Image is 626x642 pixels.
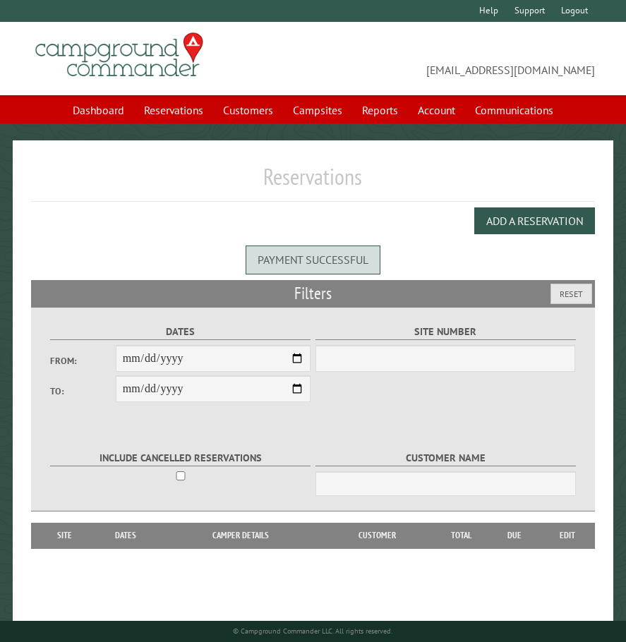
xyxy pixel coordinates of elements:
label: Customer Name [315,450,576,466]
label: Include Cancelled Reservations [50,450,311,466]
label: Site Number [315,324,576,340]
span: [EMAIL_ADDRESS][DOMAIN_NAME] [313,39,595,78]
th: Edit [540,523,594,548]
small: © Campground Commander LLC. All rights reserved. [233,626,392,636]
label: From: [50,354,115,368]
th: Site [38,523,91,548]
img: Campground Commander [31,28,207,83]
a: Communications [467,97,562,123]
th: Dates [91,523,160,548]
a: Customers [215,97,282,123]
a: Account [409,97,464,123]
th: Camper Details [160,523,321,548]
th: Total [433,523,489,548]
th: Due [489,523,540,548]
h2: Filters [31,280,594,307]
h1: Reservations [31,163,594,202]
a: Dashboard [64,97,133,123]
label: Dates [50,324,311,340]
a: Reservations [136,97,212,123]
button: Add a Reservation [474,207,595,234]
a: Campsites [284,97,351,123]
a: Reports [354,97,407,123]
label: To: [50,384,115,398]
button: Reset [550,284,592,304]
th: Customer [321,523,433,548]
div: Payment successful [246,246,380,274]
